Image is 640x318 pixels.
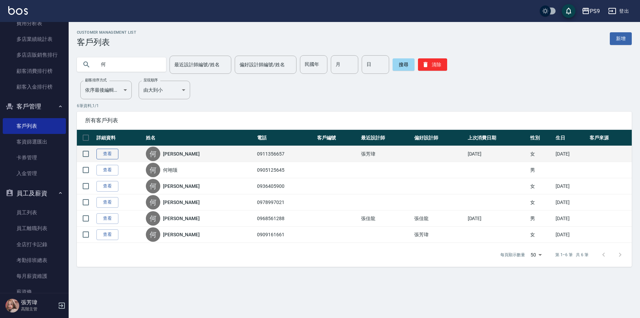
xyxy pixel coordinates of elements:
[255,130,315,146] th: 電話
[412,130,466,146] th: 偏好設計師
[21,306,56,312] p: 高階主管
[96,181,118,192] a: 查看
[3,166,66,181] a: 入金管理
[96,149,118,159] a: 查看
[96,213,118,224] a: 查看
[528,194,554,211] td: 女
[359,130,412,146] th: 最近設計師
[146,195,160,209] div: 何
[95,130,144,146] th: 詳細資料
[554,130,588,146] th: 生日
[588,130,632,146] th: 客戶來源
[3,134,66,150] a: 客資篩選匯出
[528,227,554,243] td: 女
[163,199,199,206] a: [PERSON_NAME]
[466,211,529,227] td: [DATE]
[96,197,118,208] a: 查看
[255,146,315,162] td: 0911356657
[555,252,589,258] p: 第 1–6 筆 共 6 筆
[3,118,66,134] a: 客戶列表
[315,130,359,146] th: 客戶編號
[139,81,190,99] div: 由大到小
[85,78,107,83] label: 顧客排序方式
[143,78,158,83] label: 呈現順序
[528,130,554,146] th: 性別
[393,58,415,71] button: 搜尋
[163,183,199,190] a: [PERSON_NAME]
[255,227,315,243] td: 0909161661
[163,215,199,222] a: [PERSON_NAME]
[255,194,315,211] td: 0978997021
[77,103,632,109] p: 6 筆資料, 1 / 1
[590,7,600,15] div: PS9
[77,37,136,47] h3: 客戶列表
[528,146,554,162] td: 女
[605,5,632,18] button: 登出
[3,79,66,95] a: 顧客入金排行榜
[412,227,466,243] td: 張芳瑋
[610,32,632,45] a: 新增
[144,130,255,146] th: 姓名
[528,211,554,227] td: 男
[146,163,160,177] div: 何
[528,246,544,264] div: 50
[96,229,118,240] a: 查看
[255,178,315,194] td: 0936405900
[3,98,66,115] button: 客戶管理
[3,15,66,31] a: 費用分析表
[5,299,19,313] img: Person
[8,6,28,15] img: Logo
[163,167,177,173] a: 何翊颉
[96,55,161,74] input: 搜尋關鍵字
[554,194,588,211] td: [DATE]
[146,179,160,193] div: 何
[3,47,66,63] a: 多店店販銷售排行
[3,252,66,268] a: 考勤排班總表
[466,130,529,146] th: 上次消費日期
[3,63,66,79] a: 顧客消費排行榜
[146,227,160,242] div: 何
[554,146,588,162] td: [DATE]
[3,150,66,166] a: 卡券管理
[579,4,603,18] button: PS9
[554,211,588,227] td: [DATE]
[500,252,525,258] p: 每頁顯示數量
[163,231,199,238] a: [PERSON_NAME]
[96,165,118,175] a: 查看
[21,299,56,306] h5: 張芳瑋
[359,146,412,162] td: 張芳瑋
[359,211,412,227] td: 張佳龍
[255,162,315,178] td: 0905125645
[418,58,447,71] button: 清除
[77,30,136,35] h2: Customer Management List
[554,178,588,194] td: [DATE]
[3,184,66,202] button: 員工及薪資
[85,117,624,124] span: 所有客戶列表
[146,147,160,161] div: 何
[146,211,160,226] div: 何
[3,31,66,47] a: 多店業績統計表
[163,150,199,157] a: [PERSON_NAME]
[466,146,529,162] td: [DATE]
[3,205,66,220] a: 員工列表
[3,237,66,252] a: 全店打卡記錄
[3,220,66,236] a: 員工離職列表
[528,162,554,178] td: 男
[255,211,315,227] td: 0968561288
[80,81,132,99] div: 依序最後編輯時間
[3,284,66,300] a: 薪資條
[562,4,575,18] button: save
[528,178,554,194] td: 女
[3,268,66,284] a: 每月薪資維護
[554,227,588,243] td: [DATE]
[412,211,466,227] td: 張佳龍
